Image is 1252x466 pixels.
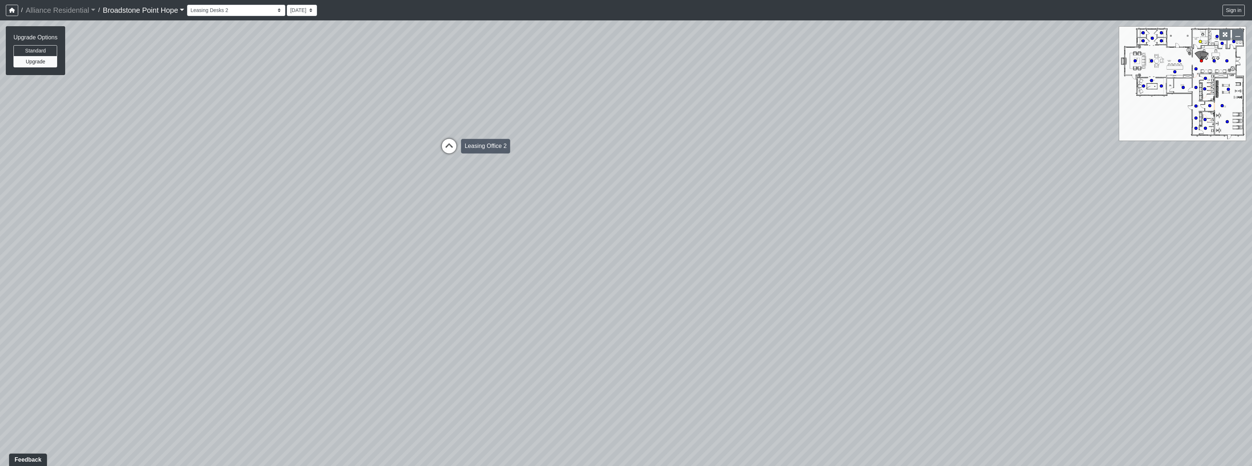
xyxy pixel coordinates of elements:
[103,3,185,17] a: Broadstone Point Hope
[18,3,25,17] span: /
[5,451,48,466] iframe: Ybug feedback widget
[461,139,510,153] div: Leasing Office 2
[25,3,95,17] a: Alliance Residential
[13,56,57,67] button: Upgrade
[13,45,57,56] button: Standard
[1223,5,1245,16] button: Sign in
[95,3,103,17] span: /
[13,34,58,41] h6: Upgrade Options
